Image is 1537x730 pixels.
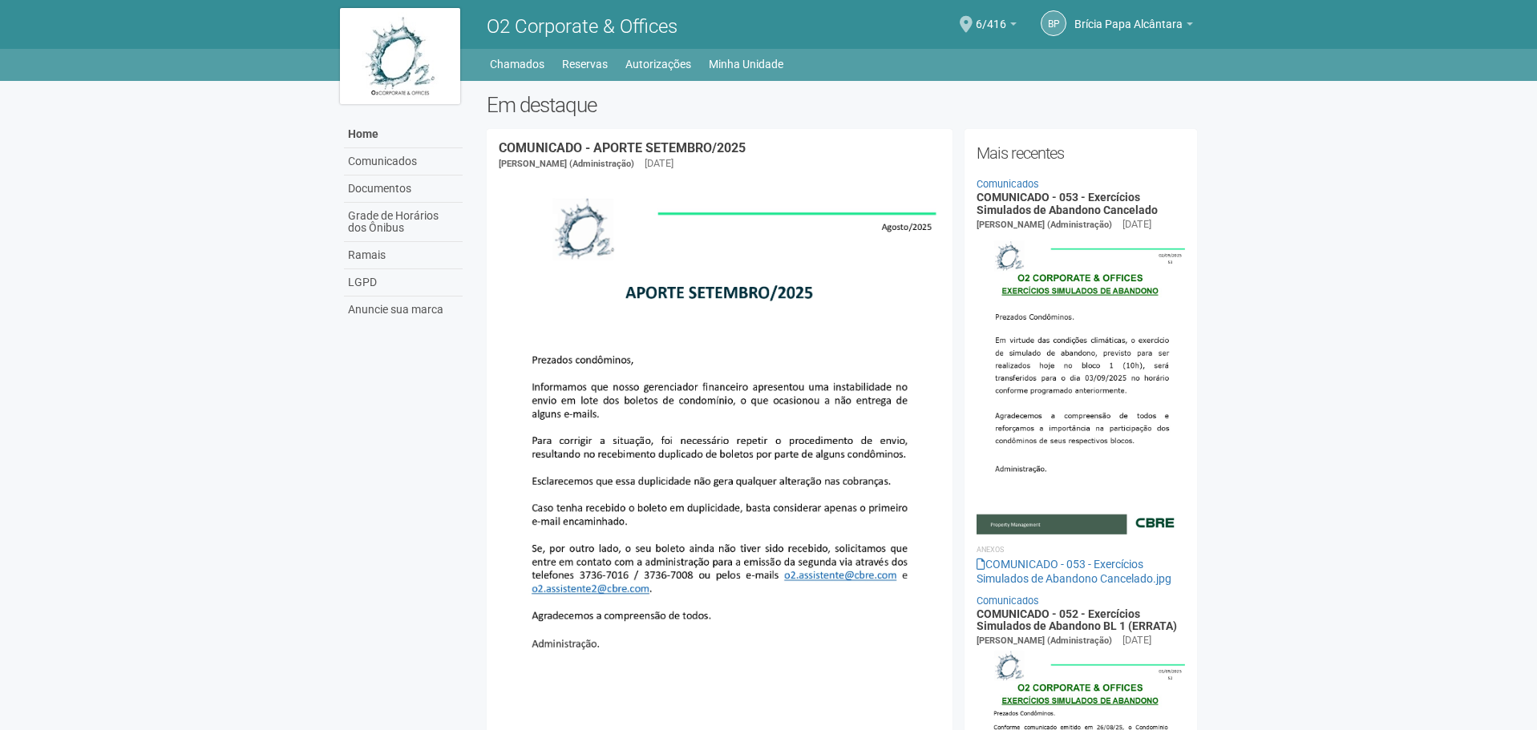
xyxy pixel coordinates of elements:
[977,191,1158,216] a: COMUNICADO - 053 - Exercícios Simulados de Abandono Cancelado
[977,635,1112,646] span: [PERSON_NAME] (Administração)
[344,121,463,148] a: Home
[1122,217,1151,232] div: [DATE]
[1074,2,1183,30] span: Brícia Papa Alcântara
[977,220,1112,230] span: [PERSON_NAME] (Administração)
[344,242,463,269] a: Ramais
[1041,10,1066,36] a: BP
[562,53,608,75] a: Reservas
[490,53,544,75] a: Chamados
[499,140,746,155] a: COMUNICADO - APORTE SETEMBRO/2025
[976,20,1017,33] a: 6/416
[977,178,1039,190] a: Comunicados
[625,53,691,75] a: Autorizações
[977,542,1186,557] li: Anexos
[340,8,460,104] img: logo.jpg
[645,156,673,171] div: [DATE]
[977,595,1039,607] a: Comunicados
[344,203,463,242] a: Grade de Horários dos Ônibus
[977,141,1186,165] h2: Mais recentes
[344,296,463,323] a: Anuncie sua marca
[1074,20,1193,33] a: Brícia Papa Alcântara
[499,159,634,169] span: [PERSON_NAME] (Administração)
[487,93,1198,117] h2: Em destaque
[977,607,1177,632] a: COMUNICADO - 052 - Exercícios Simulados de Abandono BL 1 (ERRATA)
[709,53,783,75] a: Minha Unidade
[344,269,463,296] a: LGPD
[977,232,1186,534] img: COMUNICADO%20-%20053%20-%20Exerc%C3%ADcios%20Simulados%20de%20Abandono%20Cancelado.jpg
[344,175,463,203] a: Documentos
[487,15,677,38] span: O2 Corporate & Offices
[976,2,1006,30] span: 6/416
[977,558,1171,585] a: COMUNICADO - 053 - Exercícios Simulados de Abandono Cancelado.jpg
[1122,633,1151,647] div: [DATE]
[344,148,463,175] a: Comunicados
